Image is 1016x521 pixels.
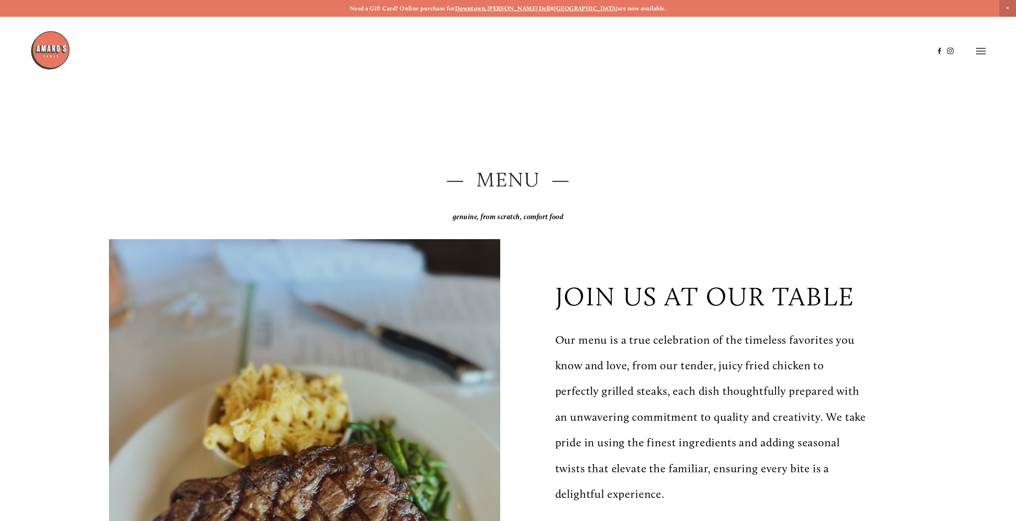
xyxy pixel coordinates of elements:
strong: Need a Gift Card? Online purchase for [350,5,455,12]
a: [PERSON_NAME] Dell [487,5,550,12]
h2: — Menu — [109,165,907,194]
em: genuine, from scratch, comfort food [453,212,564,221]
strong: & [550,5,554,12]
p: join us at our table [555,281,855,312]
strong: are now available. [618,5,666,12]
p: Our menu is a true celebration of the timeless favorites you know and love, from our tender, juic... [555,327,868,507]
img: Amaro's Table [30,30,70,70]
a: [GEOGRAPHIC_DATA] [554,5,618,12]
a: Downtown [455,5,486,12]
strong: , [485,5,487,12]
